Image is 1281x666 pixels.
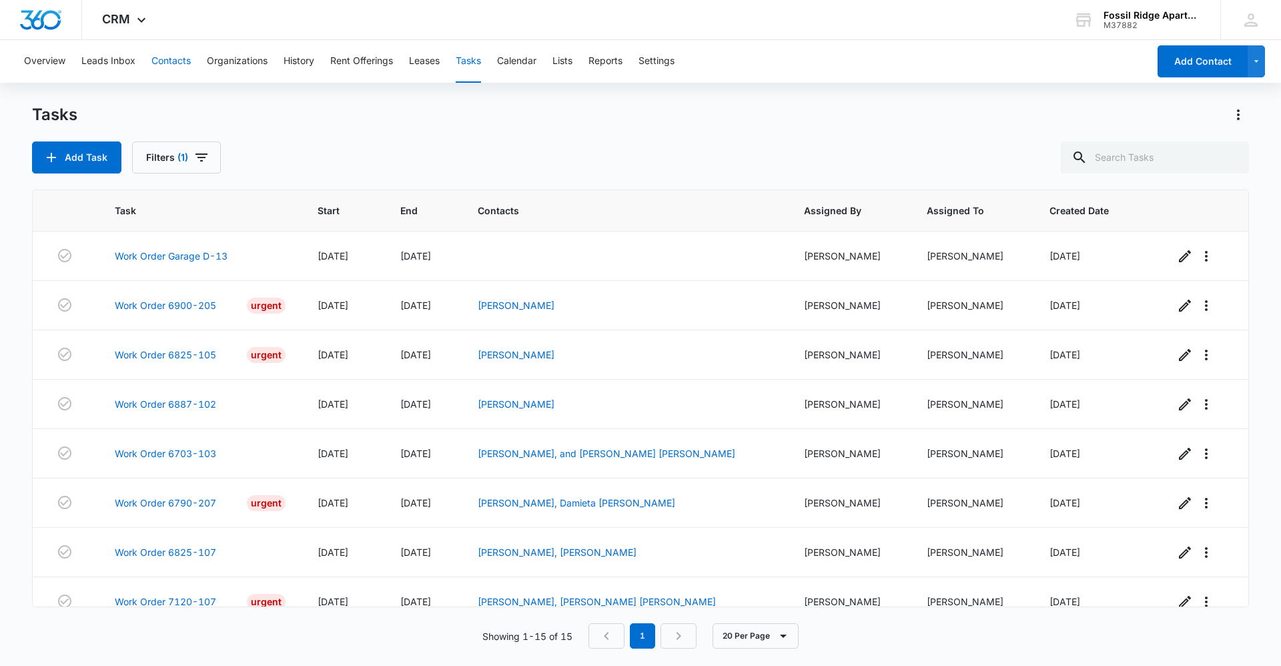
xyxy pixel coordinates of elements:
[115,595,216,609] a: Work Order 7120-107
[478,398,554,410] a: [PERSON_NAME]
[1049,250,1080,262] span: [DATE]
[1049,300,1080,311] span: [DATE]
[804,595,895,609] div: [PERSON_NAME]
[102,12,130,26] span: CRM
[400,250,431,262] span: [DATE]
[1049,398,1080,410] span: [DATE]
[115,446,216,460] a: Work Order 6703-103
[115,348,216,362] a: Work Order 6825-105
[804,446,895,460] div: [PERSON_NAME]
[478,204,753,218] span: Contacts
[318,596,348,607] span: [DATE]
[400,497,431,509] span: [DATE]
[1104,10,1201,21] div: account name
[478,547,636,558] a: [PERSON_NAME], [PERSON_NAME]
[400,448,431,459] span: [DATE]
[247,594,286,610] div: Urgent
[400,204,426,218] span: End
[132,141,221,174] button: Filters(1)
[400,300,431,311] span: [DATE]
[318,547,348,558] span: [DATE]
[482,629,572,643] p: Showing 1-15 of 15
[318,349,348,360] span: [DATE]
[804,298,895,312] div: [PERSON_NAME]
[1104,21,1201,30] div: account id
[151,40,191,83] button: Contacts
[247,347,286,363] div: Urgent
[318,250,348,262] span: [DATE]
[400,547,431,558] span: [DATE]
[247,298,286,314] div: Urgent
[478,349,554,360] a: [PERSON_NAME]
[24,40,65,83] button: Overview
[400,398,431,410] span: [DATE]
[318,300,348,311] span: [DATE]
[713,623,799,649] button: 20 Per Page
[927,397,1017,411] div: [PERSON_NAME]
[1158,45,1248,77] button: Add Contact
[927,545,1017,559] div: [PERSON_NAME]
[318,448,348,459] span: [DATE]
[927,249,1017,263] div: [PERSON_NAME]
[1061,141,1249,174] input: Search Tasks
[177,153,188,162] span: (1)
[32,105,77,125] h1: Tasks
[400,596,431,607] span: [DATE]
[478,300,554,311] a: [PERSON_NAME]
[32,141,121,174] button: Add Task
[115,397,216,411] a: Work Order 6887-102
[478,448,735,459] a: [PERSON_NAME], and [PERSON_NAME] [PERSON_NAME]
[1049,204,1123,218] span: Created Date
[927,298,1017,312] div: [PERSON_NAME]
[1049,349,1080,360] span: [DATE]
[115,204,266,218] span: Task
[1049,596,1080,607] span: [DATE]
[318,204,349,218] span: Start
[638,40,675,83] button: Settings
[1049,497,1080,509] span: [DATE]
[456,40,481,83] button: Tasks
[330,40,393,83] button: Rent Offerings
[318,398,348,410] span: [DATE]
[115,249,228,263] a: Work Order Garage D-13
[804,545,895,559] div: [PERSON_NAME]
[115,496,216,510] a: Work Order 6790-207
[588,40,622,83] button: Reports
[927,204,998,218] span: Assigned To
[804,348,895,362] div: [PERSON_NAME]
[804,204,875,218] span: Assigned By
[1049,448,1080,459] span: [DATE]
[927,446,1017,460] div: [PERSON_NAME]
[400,349,431,360] span: [DATE]
[552,40,572,83] button: Lists
[115,545,216,559] a: Work Order 6825-107
[927,595,1017,609] div: [PERSON_NAME]
[115,298,216,312] a: Work Order 6900-205
[497,40,536,83] button: Calendar
[630,623,655,649] em: 1
[1228,104,1249,125] button: Actions
[927,496,1017,510] div: [PERSON_NAME]
[927,348,1017,362] div: [PERSON_NAME]
[804,397,895,411] div: [PERSON_NAME]
[804,249,895,263] div: [PERSON_NAME]
[318,497,348,509] span: [DATE]
[247,495,286,511] div: Urgent
[409,40,440,83] button: Leases
[804,496,895,510] div: [PERSON_NAME]
[588,623,697,649] nav: Pagination
[284,40,314,83] button: History
[207,40,268,83] button: Organizations
[1049,547,1080,558] span: [DATE]
[478,596,716,607] a: [PERSON_NAME], [PERSON_NAME] [PERSON_NAME]
[81,40,135,83] button: Leads Inbox
[478,497,675,509] a: [PERSON_NAME], Damieta [PERSON_NAME]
